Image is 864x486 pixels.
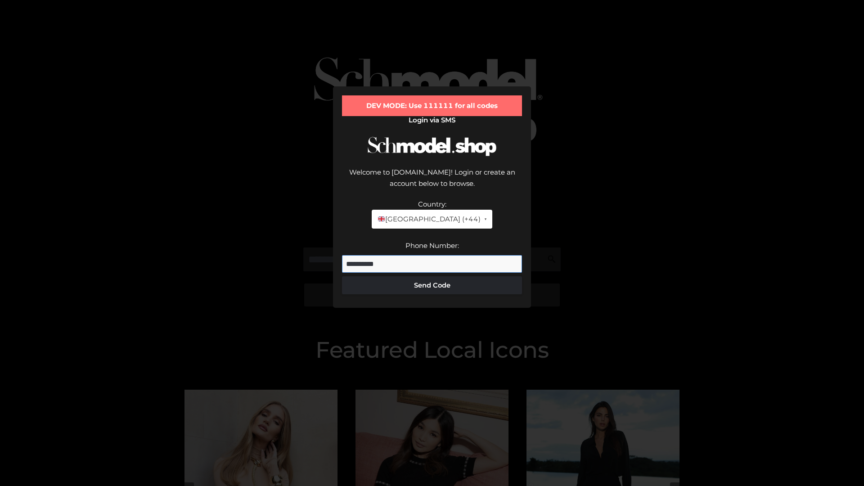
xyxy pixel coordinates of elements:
[377,213,480,225] span: [GEOGRAPHIC_DATA] (+44)
[418,200,446,208] label: Country:
[405,241,459,250] label: Phone Number:
[342,116,522,124] h2: Login via SMS
[364,129,499,164] img: Schmodel Logo
[378,216,385,222] img: 🇬🇧
[342,95,522,116] div: DEV MODE: Use 111111 for all codes
[342,166,522,198] div: Welcome to [DOMAIN_NAME]! Login or create an account below to browse.
[342,276,522,294] button: Send Code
